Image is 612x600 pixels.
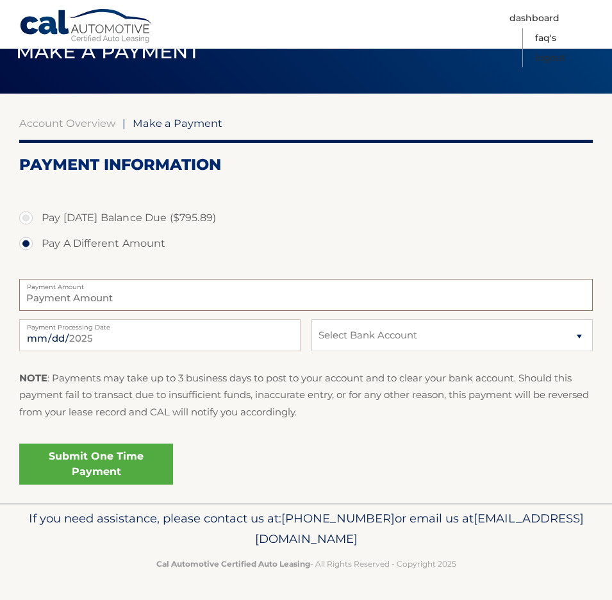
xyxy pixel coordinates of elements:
[19,372,47,384] strong: NOTE
[19,117,115,129] a: Account Overview
[255,511,584,546] span: [EMAIL_ADDRESS][DOMAIN_NAME]
[509,8,559,28] a: Dashboard
[19,444,173,485] a: Submit One Time Payment
[19,205,593,231] label: Pay [DATE] Balance Due ($795.89)
[19,370,593,421] p: : Payments may take up to 3 business days to post to your account and to clear your bank account....
[19,557,593,571] p: - All Rights Reserved - Copyright 2025
[19,279,593,311] input: Payment Amount
[19,155,593,174] h2: Payment Information
[16,40,200,63] span: Make a Payment
[133,117,222,129] span: Make a Payment
[19,508,593,549] p: If you need assistance, please contact us at: or email us at
[156,559,310,569] strong: Cal Automotive Certified Auto Leasing
[19,8,154,46] a: Cal Automotive
[535,28,556,48] a: FAQ's
[19,319,301,329] label: Payment Processing Date
[281,511,395,526] span: [PHONE_NUMBER]
[19,231,593,256] label: Pay A Different Amount
[122,117,126,129] span: |
[19,319,301,351] input: Payment Date
[19,279,593,289] label: Payment Amount
[535,48,565,68] a: Logout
